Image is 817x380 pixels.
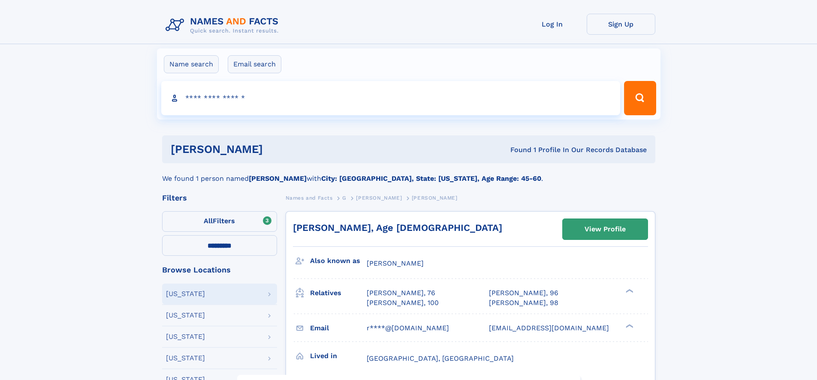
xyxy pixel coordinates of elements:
h3: Email [310,321,367,335]
label: Name search [164,55,219,73]
a: [PERSON_NAME], Age [DEMOGRAPHIC_DATA] [293,222,502,233]
label: Filters [162,211,277,232]
a: View Profile [563,219,648,239]
div: [US_STATE] [166,333,205,340]
span: [EMAIL_ADDRESS][DOMAIN_NAME] [489,324,609,332]
div: [US_STATE] [166,355,205,362]
a: Log In [518,14,587,35]
b: City: [GEOGRAPHIC_DATA], State: [US_STATE], Age Range: 45-60 [321,174,541,183]
a: G [342,192,347,203]
a: [PERSON_NAME], 96 [489,288,558,298]
span: [PERSON_NAME] [412,195,458,201]
h3: Also known as [310,254,367,268]
div: Browse Locations [162,266,277,274]
span: [PERSON_NAME] [367,259,424,267]
div: Filters [162,194,277,202]
a: [PERSON_NAME] [356,192,402,203]
h3: Relatives [310,286,367,300]
input: search input [161,81,621,115]
a: Names and Facts [286,192,333,203]
span: All [204,217,213,225]
a: [PERSON_NAME], 98 [489,298,558,308]
h3: Lived in [310,349,367,363]
span: [PERSON_NAME] [356,195,402,201]
img: Logo Names and Facts [162,14,286,37]
div: ❯ [624,288,634,294]
div: View Profile [585,219,626,239]
div: Found 1 Profile In Our Records Database [386,145,647,155]
a: [PERSON_NAME], 100 [367,298,439,308]
span: G [342,195,347,201]
label: Email search [228,55,281,73]
a: [PERSON_NAME], 76 [367,288,435,298]
div: We found 1 person named with . [162,163,655,184]
span: [GEOGRAPHIC_DATA], [GEOGRAPHIC_DATA] [367,354,514,362]
a: Sign Up [587,14,655,35]
button: Search Button [624,81,656,115]
b: [PERSON_NAME] [249,174,307,183]
div: ❯ [624,323,634,329]
div: [US_STATE] [166,290,205,297]
div: [US_STATE] [166,312,205,319]
h1: [PERSON_NAME] [171,144,387,155]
